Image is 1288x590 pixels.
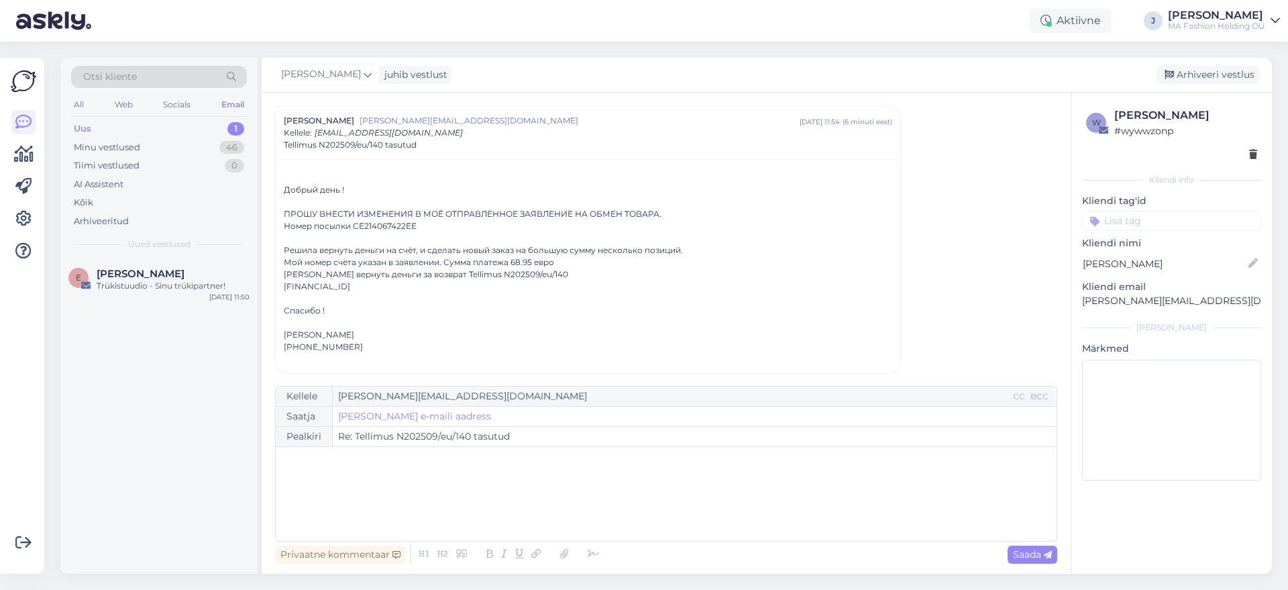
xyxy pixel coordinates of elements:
div: Saatja [276,407,333,426]
div: J [1144,11,1163,30]
p: Kliendi tag'id [1082,194,1261,208]
div: Спасибо ! [284,305,892,317]
div: Email [219,96,247,113]
div: BCC [1028,391,1051,403]
input: Lisa tag [1082,211,1261,231]
div: Kellele [276,387,333,406]
span: Tellimus N202509/eu/140 tasutud [284,139,417,151]
div: Socials [160,96,193,113]
span: [EMAIL_ADDRESS][DOMAIN_NAME] [315,128,463,138]
p: Kliendi nimi [1082,236,1261,250]
div: [FINANCIAL_ID] [284,281,892,293]
input: Recepient... [333,387,1010,406]
div: Trükistuudio - Sinu trükipartner! [97,280,250,292]
div: AI Assistent [74,178,123,191]
div: 0 [225,159,244,173]
div: [DATE] 11:50 [209,292,250,302]
div: [PERSON_NAME] [1114,107,1257,124]
input: Write subject here... [333,427,1057,446]
div: MA Fashion Holding OÜ [1168,21,1265,32]
span: Eili Kuzko [97,268,184,280]
span: Uued vestlused [128,238,191,250]
span: [PERSON_NAME] [281,67,361,82]
div: Uus [74,122,91,136]
div: ( 6 minuti eest ) [843,117,892,127]
div: Kliendi info [1082,174,1261,186]
div: Мой номер счёта указан в заявлении. Сумма платежа 68.95 евро [284,256,892,268]
div: Web [112,96,136,113]
div: Arhiveeri vestlus [1157,66,1260,84]
div: # wywwzonp [1114,124,1257,138]
div: 46 [219,141,244,154]
div: [PERSON_NAME] вернуть деньги за возврат Tellimus N202509/eu/140 [284,268,892,281]
div: juhib vestlust [379,68,447,82]
div: Номер посылки CE214067422EE [284,220,892,232]
a: [PERSON_NAME]MA Fashion Holding OÜ [1168,10,1280,32]
div: All [71,96,87,113]
div: Решила вернуть деньги на счёт, и сделать новый заказ на большую сумму несколько позиций. [284,244,892,256]
span: Kellele : [284,128,312,138]
input: Lisa nimi [1083,256,1246,271]
div: Privaatne kommentaar [275,546,406,564]
span: E [76,273,81,283]
span: Otsi kliente [83,70,137,84]
div: [DATE] 11:54 [800,117,840,127]
div: [PERSON_NAME] [284,329,892,341]
div: 1 [227,122,244,136]
span: [PERSON_NAME] [284,115,354,127]
div: Minu vestlused [74,141,140,154]
p: Märkmed [1082,342,1261,356]
div: [PHONE_NUMBER] [284,341,892,353]
a: [PERSON_NAME] e-maili aadress [338,409,491,424]
div: [PERSON_NAME] [1168,10,1265,21]
div: Pealkiri [276,427,333,446]
img: Askly Logo [11,68,36,94]
div: Aktiivne [1030,9,1112,33]
p: Kliendi email [1082,280,1261,294]
div: CC [1010,391,1028,403]
span: [PERSON_NAME][EMAIL_ADDRESS][DOMAIN_NAME] [360,115,800,127]
div: [PERSON_NAME] [1082,322,1261,334]
div: Kõik [74,196,93,209]
p: [PERSON_NAME][EMAIL_ADDRESS][DOMAIN_NAME] [1082,294,1261,308]
div: Tiimi vestlused [74,159,140,173]
div: Arhiveeritud [74,215,129,228]
span: Saada [1013,548,1052,560]
span: w [1092,117,1101,128]
div: Добрый день ! [284,184,892,196]
div: ПРОШУ ВНЕСТИ ИЗМЕНЕНИЯ В МОЁ ОТПРАВЛЕННОЕ ЗАЯВЛЕНИЕ НА ОБМЕН ТОВАРА. [284,208,892,220]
